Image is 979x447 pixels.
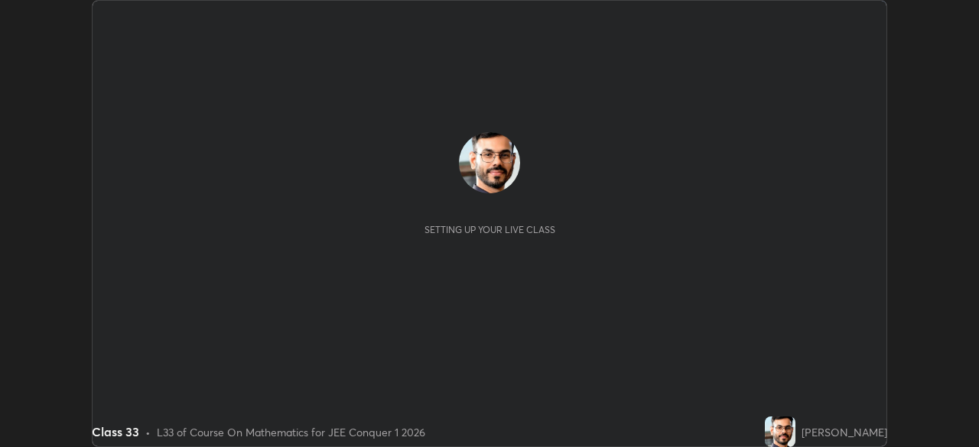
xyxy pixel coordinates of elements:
div: Class 33 [92,423,139,441]
div: Setting up your live class [424,224,555,235]
img: ca0f5e163b6a4e08bc0bbfa0484aee76.jpg [459,132,520,193]
div: • [145,424,151,440]
img: ca0f5e163b6a4e08bc0bbfa0484aee76.jpg [765,416,795,447]
div: [PERSON_NAME] [802,424,887,440]
div: L33 of Course On Mathematics for JEE Conquer 1 2026 [157,424,425,440]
